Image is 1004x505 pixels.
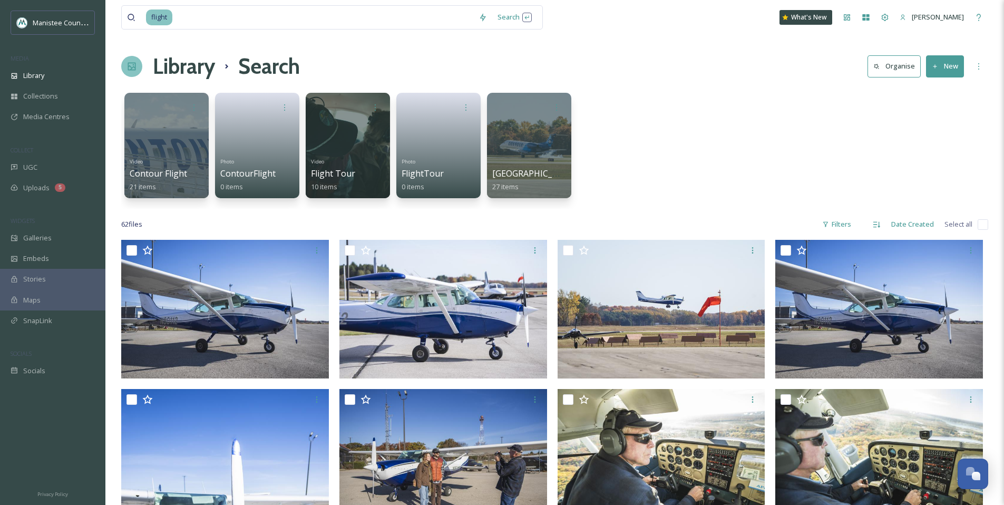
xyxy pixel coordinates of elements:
[33,17,113,27] span: Manistee County Tourism
[11,54,29,62] span: MEDIA
[492,182,519,191] span: 27 items
[220,182,243,191] span: 0 items
[238,51,300,82] h1: Search
[492,168,606,179] span: [GEOGRAPHIC_DATA] Flights
[23,316,52,326] span: SnapLink
[23,233,52,243] span: Galleries
[492,7,537,27] div: Search
[130,158,143,165] span: Video
[23,112,70,122] span: Media Centres
[402,158,415,165] span: Photo
[130,168,187,179] span: Contour Flight
[146,9,172,25] span: flight
[23,295,41,305] span: Maps
[775,240,983,378] img: ManisteeFall-53033.jpg
[912,12,964,22] span: [PERSON_NAME]
[558,240,765,378] img: ManisteeFall-53034.jpg
[23,254,49,264] span: Embeds
[311,168,355,179] span: Flight Tour
[23,91,58,101] span: Collections
[220,156,276,191] a: PhotoContourFlight0 items
[121,240,329,378] img: ManisteeFall-53033.jpg
[311,158,324,165] span: Video
[402,182,424,191] span: 0 items
[37,491,68,498] span: Privacy Policy
[153,51,215,82] a: Library
[867,55,921,77] button: Organise
[17,17,27,28] img: logo.jpeg
[23,366,45,376] span: Socials
[311,156,355,191] a: VideoFlight Tour10 items
[958,459,988,489] button: Open Chat
[944,219,972,229] span: Select all
[220,158,234,165] span: Photo
[817,214,856,235] div: Filters
[220,168,276,179] span: ContourFlight
[492,169,606,191] a: [GEOGRAPHIC_DATA] Flights27 items
[37,487,68,500] a: Privacy Policy
[23,183,50,193] span: Uploads
[402,156,444,191] a: PhotoFlightTour0 items
[11,349,32,357] span: SOCIALS
[55,183,65,192] div: 5
[894,7,969,27] a: [PERSON_NAME]
[130,156,187,191] a: VideoContour Flight21 items
[130,182,156,191] span: 21 items
[11,217,35,225] span: WIDGETS
[886,214,939,235] div: Date Created
[23,274,46,284] span: Stories
[339,240,547,378] img: ManisteeFall-53040.jpg
[311,182,337,191] span: 10 items
[121,219,142,229] span: 62 file s
[23,162,37,172] span: UGC
[402,168,444,179] span: FlightTour
[11,146,33,154] span: COLLECT
[926,55,964,77] button: New
[23,71,44,81] span: Library
[867,55,926,77] a: Organise
[779,10,832,25] a: What's New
